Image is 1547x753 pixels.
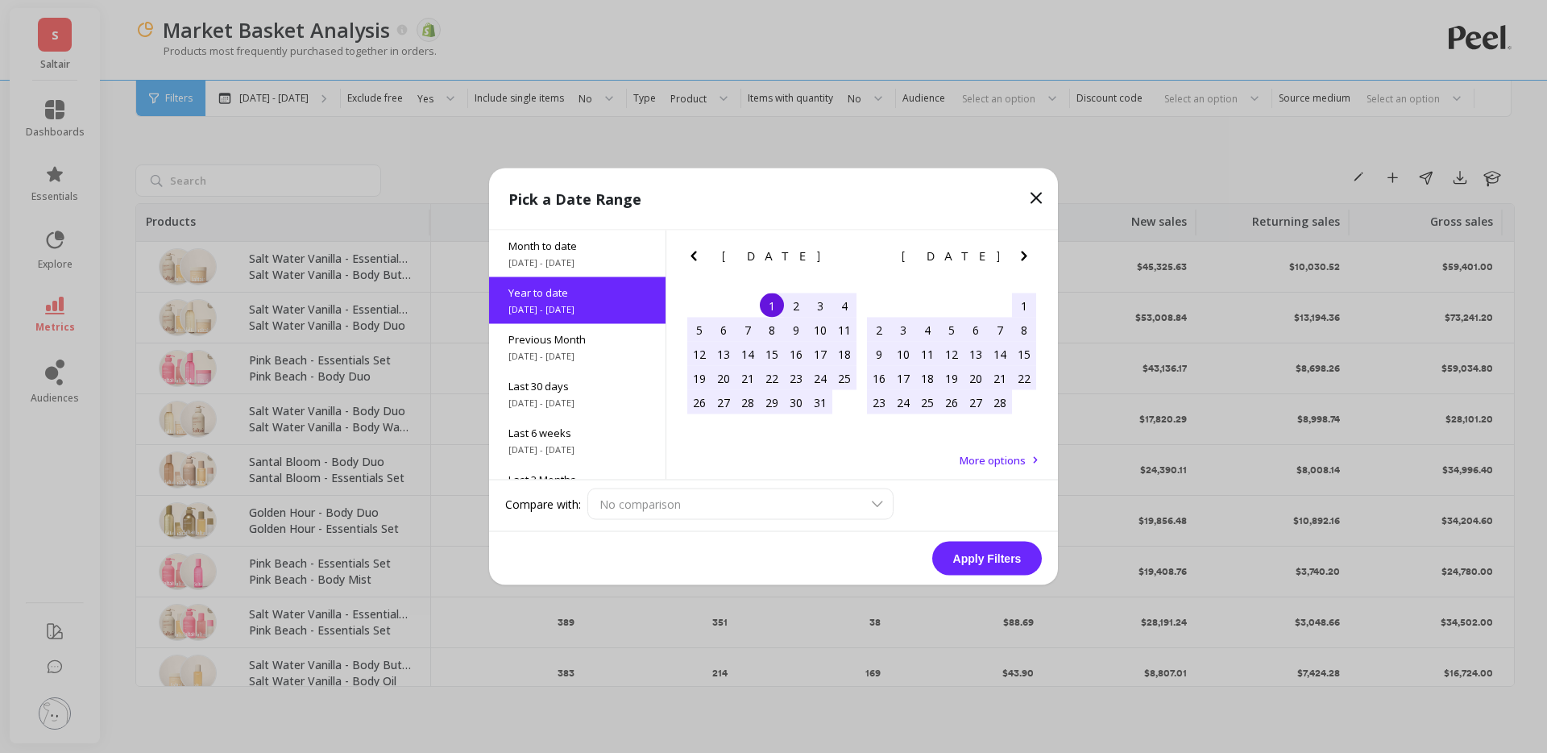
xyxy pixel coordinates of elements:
div: Choose Tuesday, January 21st, 2025 [736,366,760,390]
div: Choose Wednesday, January 8th, 2025 [760,318,784,342]
div: Choose Tuesday, February 11th, 2025 [915,342,939,366]
span: [DATE] - [DATE] [508,303,646,316]
div: Choose Friday, January 31st, 2025 [808,390,832,414]
div: Choose Monday, February 24th, 2025 [891,390,915,414]
div: Choose Tuesday, February 18th, 2025 [915,366,939,390]
span: [DATE] - [DATE] [508,397,646,410]
div: Choose Thursday, February 20th, 2025 [964,366,988,390]
div: Choose Friday, January 3rd, 2025 [808,293,832,318]
div: Choose Friday, February 14th, 2025 [988,342,1012,366]
div: Choose Sunday, February 9th, 2025 [867,342,891,366]
span: [DATE] [902,250,1002,263]
div: Choose Saturday, January 18th, 2025 [832,342,856,366]
button: Previous Month [684,247,710,272]
div: Choose Monday, January 6th, 2025 [711,318,736,342]
div: Choose Sunday, January 19th, 2025 [687,366,711,390]
div: Choose Friday, February 28th, 2025 [988,390,1012,414]
div: Choose Sunday, January 5th, 2025 [687,318,711,342]
div: Choose Wednesday, January 15th, 2025 [760,342,784,366]
p: Pick a Date Range [508,188,641,210]
button: Previous Month [864,247,890,272]
div: Choose Wednesday, February 26th, 2025 [939,390,964,414]
div: Choose Thursday, January 9th, 2025 [784,318,808,342]
div: Choose Monday, February 10th, 2025 [891,342,915,366]
button: Next Month [1014,247,1040,272]
div: Choose Saturday, January 11th, 2025 [832,318,856,342]
span: [DATE] - [DATE] [508,256,646,269]
div: Choose Monday, January 20th, 2025 [711,366,736,390]
div: Choose Sunday, January 26th, 2025 [687,390,711,414]
label: Compare with: [505,496,581,512]
div: Choose Sunday, January 12th, 2025 [687,342,711,366]
div: Choose Tuesday, January 28th, 2025 [736,390,760,414]
span: Last 3 Months [508,472,646,487]
div: Choose Thursday, January 23rd, 2025 [784,366,808,390]
div: Choose Monday, January 13th, 2025 [711,342,736,366]
div: Choose Monday, February 17th, 2025 [891,366,915,390]
div: Choose Tuesday, January 14th, 2025 [736,342,760,366]
div: Choose Saturday, February 22nd, 2025 [1012,366,1036,390]
span: Previous Month [508,332,646,347]
span: More options [960,453,1026,468]
div: Choose Sunday, February 23rd, 2025 [867,390,891,414]
div: Choose Wednesday, February 12th, 2025 [939,342,964,366]
span: Month to date [508,239,646,253]
div: Choose Thursday, February 6th, 2025 [964,318,988,342]
div: Choose Thursday, January 16th, 2025 [784,342,808,366]
div: Choose Wednesday, January 22nd, 2025 [760,366,784,390]
div: Choose Friday, January 10th, 2025 [808,318,832,342]
div: Choose Friday, February 21st, 2025 [988,366,1012,390]
div: Choose Friday, February 7th, 2025 [988,318,1012,342]
div: Choose Wednesday, February 5th, 2025 [939,318,964,342]
div: Choose Sunday, February 2nd, 2025 [867,318,891,342]
div: Choose Tuesday, February 25th, 2025 [915,390,939,414]
div: Choose Wednesday, January 1st, 2025 [760,293,784,318]
div: Choose Thursday, February 13th, 2025 [964,342,988,366]
div: Choose Saturday, January 25th, 2025 [832,366,856,390]
button: Apply Filters [932,542,1042,576]
div: Choose Wednesday, February 19th, 2025 [939,366,964,390]
span: Year to date [508,285,646,300]
div: Choose Saturday, February 15th, 2025 [1012,342,1036,366]
button: Next Month [835,247,861,272]
div: Choose Tuesday, February 4th, 2025 [915,318,939,342]
div: Choose Saturday, January 4th, 2025 [832,293,856,318]
span: [DATE] - [DATE] [508,350,646,363]
div: Choose Wednesday, January 29th, 2025 [760,390,784,414]
div: Choose Friday, January 24th, 2025 [808,366,832,390]
div: Choose Thursday, January 2nd, 2025 [784,293,808,318]
div: Choose Tuesday, January 7th, 2025 [736,318,760,342]
div: month 2025-02 [867,293,1036,414]
div: Choose Saturday, February 8th, 2025 [1012,318,1036,342]
div: Choose Thursday, February 27th, 2025 [964,390,988,414]
span: [DATE] [722,250,823,263]
span: Last 6 weeks [508,426,646,440]
div: Choose Friday, January 17th, 2025 [808,342,832,366]
div: Choose Thursday, January 30th, 2025 [784,390,808,414]
div: Choose Monday, January 27th, 2025 [711,390,736,414]
div: Choose Sunday, February 16th, 2025 [867,366,891,390]
div: Choose Saturday, February 1st, 2025 [1012,293,1036,318]
div: Choose Monday, February 3rd, 2025 [891,318,915,342]
span: Last 30 days [508,379,646,393]
div: month 2025-01 [687,293,856,414]
span: [DATE] - [DATE] [508,443,646,456]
